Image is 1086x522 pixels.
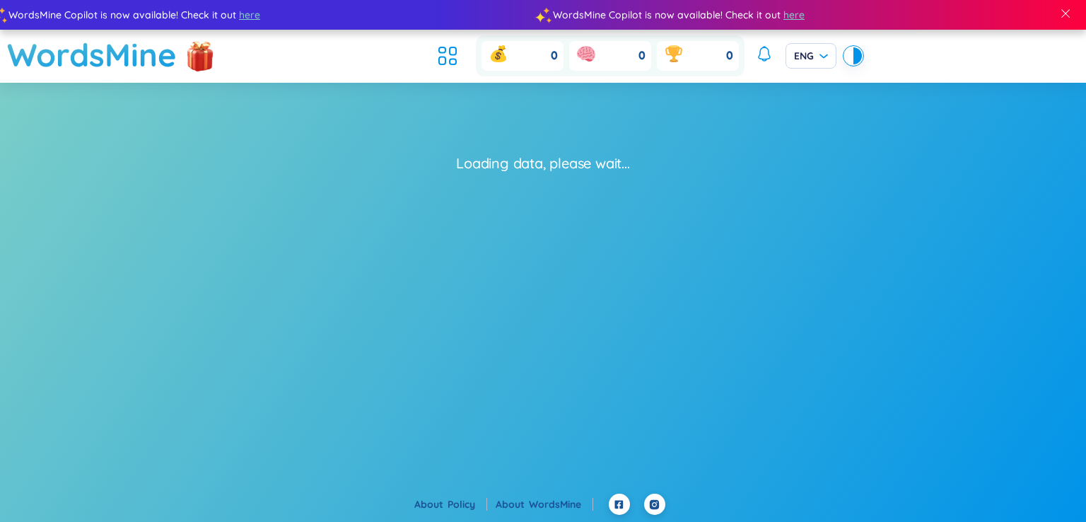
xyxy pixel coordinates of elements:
[456,153,629,173] div: Loading data, please wait...
[186,35,214,77] img: flashSalesIcon.a7f4f837.png
[638,48,646,64] span: 0
[551,48,558,64] span: 0
[7,30,177,80] a: WordsMine
[235,7,256,23] span: here
[794,49,828,63] span: ENG
[779,7,800,23] span: here
[529,498,593,511] a: WordsMine
[539,7,1083,23] div: WordsMine Copilot is now available! Check it out
[448,498,487,511] a: Policy
[496,497,593,512] div: About
[414,497,487,512] div: About
[726,48,733,64] span: 0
